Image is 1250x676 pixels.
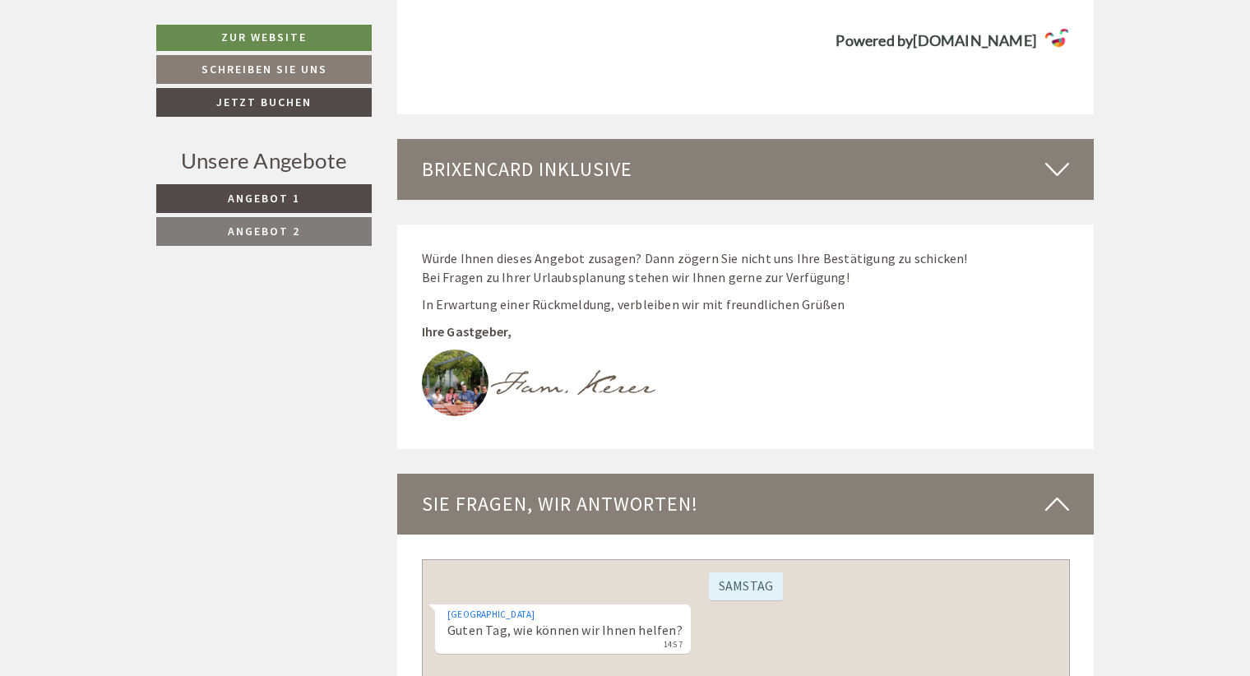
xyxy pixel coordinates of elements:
div: [GEOGRAPHIC_DATA] [25,49,261,62]
a: Schreiben Sie uns [156,55,372,84]
a: Jetzt buchen [156,88,372,117]
a: Zur Website [156,25,372,51]
div: Samstag [287,13,361,41]
div: Guten Tag, wie können wir Ihnen helfen? [13,45,269,95]
div: Unsere Angebote [156,146,372,176]
span: Angebot 2 [228,224,300,238]
img: image [491,370,667,395]
strong: Ihre Gastgeber, [422,323,512,340]
img: image [422,350,488,416]
a: Powered by[DOMAIN_NAME] [422,28,1070,52]
p: Würde Ihnen dieses Angebot zusagen? Dann zögern Sie nicht uns Ihre Bestätigung zu schicken! Bei F... [422,249,1070,287]
span: Angebot 1 [228,191,300,206]
div: Sie fragen, wir antworten! [397,474,1095,535]
button: Senden [549,433,648,462]
p: In Erwartung einer Rückmeldung, verbleiben wir mit freundlichen Grüßen [422,295,1070,314]
small: 14:57 [25,81,261,92]
div: BrixenCard inklusive [397,139,1095,200]
strong: [DOMAIN_NAME] [913,31,1036,49]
